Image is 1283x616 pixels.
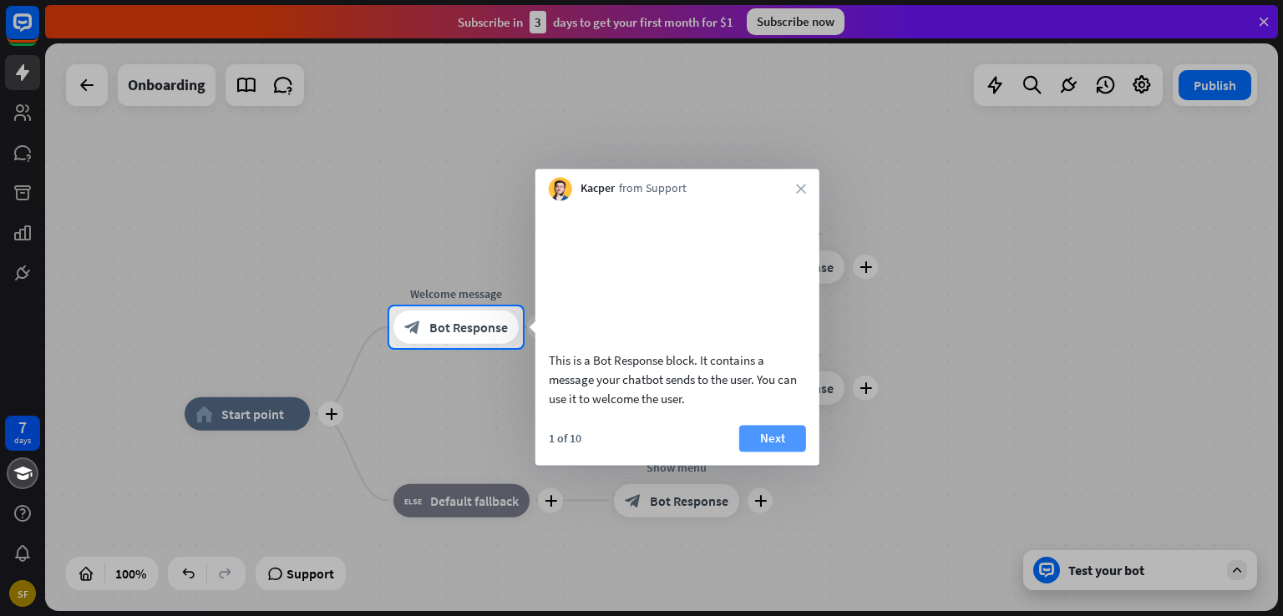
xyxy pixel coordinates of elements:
button: Next [739,425,806,452]
i: block_bot_response [404,319,421,336]
i: close [796,184,806,194]
div: 1 of 10 [549,431,581,446]
div: This is a Bot Response block. It contains a message your chatbot sends to the user. You can use i... [549,351,806,408]
span: Bot Response [429,319,508,336]
button: Open LiveChat chat widget [13,7,63,57]
span: from Support [619,181,687,198]
span: Kacper [581,181,615,198]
